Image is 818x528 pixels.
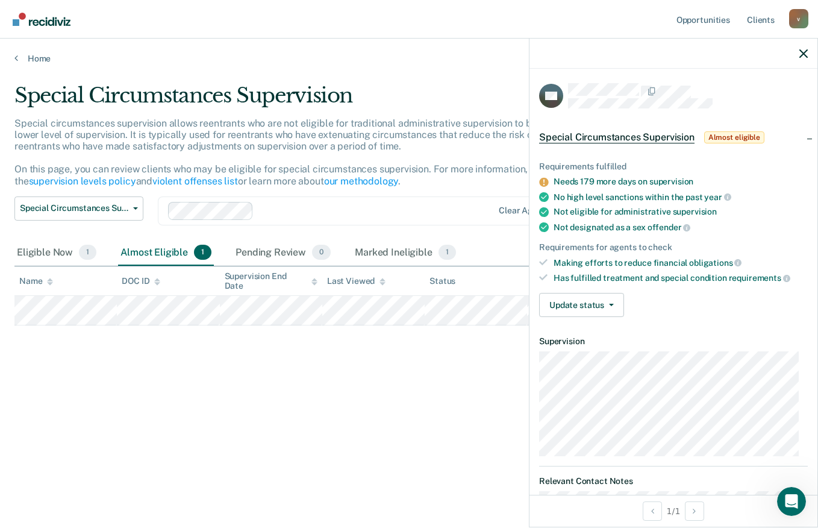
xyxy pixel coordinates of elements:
button: Next Opportunity [685,501,704,521]
dt: Supervision [539,336,808,347]
dt: Relevant Contact Notes [539,476,808,486]
a: our methodology [324,175,399,187]
div: Eligible Now [14,240,99,266]
a: Home [14,53,804,64]
div: Pending Review [233,240,333,266]
div: No high level sanctions within the past [554,192,808,203]
div: Supervision End Date [225,271,317,292]
span: supervision [673,207,717,216]
div: Making efforts to reduce financial [554,257,808,268]
span: 1 [439,245,456,260]
button: Profile dropdown button [789,9,808,28]
span: Almost eligible [704,131,764,143]
div: Clear agents [499,206,550,216]
div: Not eligible for administrative [554,207,808,217]
div: Requirements for agents to check [539,242,808,253]
div: Marked Ineligible [352,240,458,266]
span: 0 [312,245,331,260]
span: obligations [689,258,742,268]
button: Update status [539,293,624,317]
span: 1 [194,245,211,260]
div: Special Circumstances Supervision [14,83,628,118]
div: 1 / 1 [529,495,817,527]
img: Recidiviz [13,13,70,26]
div: v [789,9,808,28]
div: Special Circumstances SupervisionAlmost eligible [529,118,817,157]
div: Needs 179 more days on supervision [554,177,808,187]
span: Special Circumstances Supervision [539,131,695,143]
div: Last Viewed [327,276,386,286]
div: Name [19,276,53,286]
span: 1 [79,245,96,260]
span: offender [648,222,691,232]
div: Almost Eligible [118,240,214,266]
p: Special circumstances supervision allows reentrants who are not eligible for traditional administ... [14,118,606,187]
a: supervision levels policy [29,175,136,187]
span: year [704,192,731,202]
span: Special Circumstances Supervision [20,203,128,213]
span: requirements [729,273,790,283]
div: Has fulfilled treatment and special condition [554,272,808,283]
button: Previous Opportunity [643,501,662,521]
a: violent offenses list [152,175,238,187]
div: DOC ID [122,276,160,286]
div: Not designated as a sex [554,222,808,233]
div: Requirements fulfilled [539,162,808,172]
div: Status [429,276,455,286]
iframe: Intercom live chat [777,487,806,516]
